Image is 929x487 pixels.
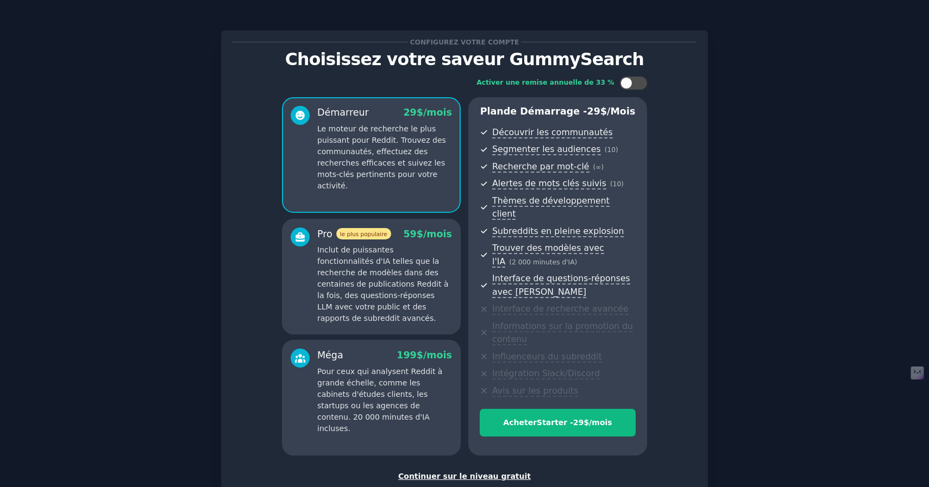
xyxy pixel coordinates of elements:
[423,350,452,360] font: /mois
[317,107,369,118] font: Démarreur
[480,106,504,117] font: Plan
[503,418,537,427] font: Acheter
[600,106,607,117] font: $
[492,195,610,219] font: Thèmes de développement client
[285,49,644,69] font: Choisissez votre saveur GummySearch
[607,106,635,117] font: /mois
[621,180,624,188] font: )
[492,368,600,378] font: Intégration Slack/Discord
[317,350,343,360] font: Méga
[410,39,519,46] font: Configurez votre compte
[610,180,613,188] font: (
[492,226,624,236] font: Subreddits en pleine explosion
[492,273,630,297] font: Interface de questions-réponses avec [PERSON_NAME]
[583,418,589,427] font: $
[595,163,601,171] font: ∞
[476,79,614,86] font: Activer une remise annuelle de 33 %
[317,367,442,433] font: Pour ceux qui analysent Reddit à grande échelle, comme les cabinets d'études clients, les startup...
[593,163,596,171] font: (
[417,229,423,239] font: $
[480,409,636,437] button: AcheterStarter -29$/mois
[398,472,531,480] font: Continuer sur le niveau gratuit
[589,418,612,427] font: /mois
[317,229,332,239] font: Pro
[509,258,512,266] font: (
[397,350,417,360] font: 199
[492,144,601,154] font: Segmenter les audiences
[492,178,606,188] font: Alertes de mots clés suivis
[607,146,616,154] font: 10
[613,180,622,188] font: 10
[575,258,578,266] font: )
[340,231,387,237] font: le plus populaire
[403,107,416,118] font: 29
[423,229,452,239] font: /mois
[417,350,423,360] font: $
[492,351,602,362] font: Influenceurs du subreddit
[537,418,573,427] font: Starter -
[417,107,423,118] font: $
[573,418,583,427] font: 29
[587,106,600,117] font: 29
[605,146,607,154] font: (
[492,321,633,345] font: Informations sur la promotion du contenu
[492,303,628,314] font: Interface de recherche avancée
[504,106,587,117] font: de démarrage -
[616,146,618,154] font: )
[317,124,446,190] font: Le moteur de recherche le plus puissant pour Reddit. Trouvez des communautés, effectuez des reche...
[601,163,604,171] font: )
[492,385,578,396] font: Avis sur les produits
[512,258,575,266] font: 2 000 minutes d'IA
[317,245,448,322] font: Inclut de puissantes fonctionnalités d'IA telles que la recherche de modèles dans des centaines d...
[403,229,416,239] font: 59
[492,243,604,267] font: Trouver des modèles avec l'IA
[423,107,452,118] font: /mois
[492,161,589,172] font: Recherche par mot-clé
[492,127,613,137] font: Découvrir les communautés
